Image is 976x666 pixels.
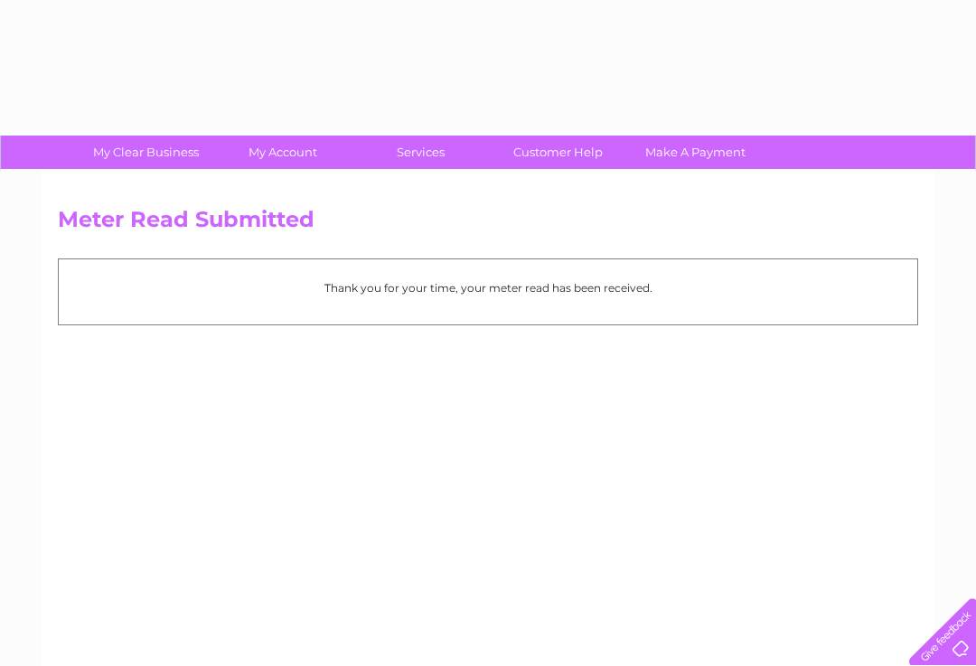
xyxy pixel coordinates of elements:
[209,136,358,169] a: My Account
[68,279,908,296] p: Thank you for your time, your meter read has been received.
[621,136,770,169] a: Make A Payment
[346,136,495,169] a: Services
[71,136,221,169] a: My Clear Business
[58,207,918,241] h2: Meter Read Submitted
[483,136,633,169] a: Customer Help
